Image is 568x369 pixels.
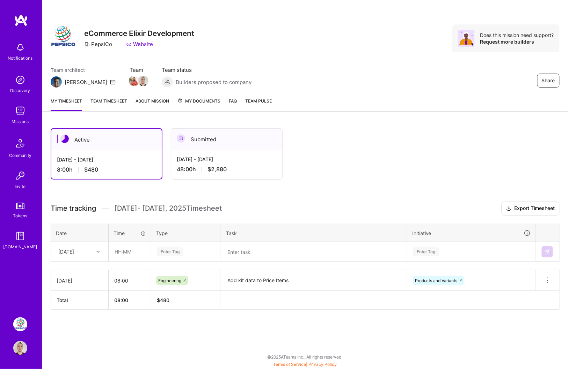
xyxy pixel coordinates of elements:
[51,97,82,111] a: My timesheet
[51,76,62,88] img: Team Architect
[16,203,24,209] img: tokens
[114,229,146,237] div: Time
[245,97,272,111] a: Team Pulse
[157,246,183,257] div: Enter Tag
[162,66,252,74] span: Team status
[8,54,33,62] div: Notifications
[12,135,29,152] img: Community
[9,152,31,159] div: Community
[58,248,74,255] div: [DATE]
[13,212,28,219] div: Tokens
[177,156,277,163] div: [DATE] - [DATE]
[458,30,475,47] img: Avatar
[221,224,407,242] th: Task
[126,40,153,48] a: Website
[90,97,127,111] a: Team timesheet
[51,129,162,150] div: Active
[129,76,139,86] img: Team Member Avatar
[415,278,458,283] span: Products and Variants
[207,166,227,173] span: $2,880
[110,79,116,85] i: icon Mail
[51,66,116,74] span: Team architect
[109,291,151,310] th: 08:00
[51,291,109,310] th: Total
[12,317,29,331] a: PepsiCo: eCommerce Elixir Development
[158,278,181,283] span: Engineering
[13,40,27,54] img: bell
[162,76,173,88] img: Builders proposed to company
[130,75,139,87] a: Team Member Avatar
[537,74,560,88] button: Share
[51,24,76,50] img: Company Logo
[229,97,237,111] a: FAQ
[13,73,27,87] img: discovery
[57,166,156,173] div: 8:00 h
[84,42,90,47] i: icon CompanyGray
[57,277,103,284] div: [DATE]
[13,104,27,118] img: teamwork
[13,229,27,243] img: guide book
[60,135,69,143] img: Active
[42,348,568,366] div: © 2025 ATeams Inc., All rights reserved.
[157,297,169,303] span: $ 480
[13,317,27,331] img: PepsiCo: eCommerce Elixir Development
[506,205,512,212] i: icon Download
[136,97,169,111] a: About Mission
[84,40,112,48] div: PepsiCo
[130,66,148,74] span: Team
[84,29,194,38] h3: eCommerce Elixir Development
[12,118,29,125] div: Missions
[151,224,221,242] th: Type
[273,362,337,367] span: |
[308,362,337,367] a: Privacy Policy
[245,98,272,104] span: Team Pulse
[84,166,98,173] span: $480
[114,204,222,213] span: [DATE] - [DATE] , 2025 Timesheet
[273,362,306,367] a: Terms of Service
[542,77,555,84] span: Share
[176,78,252,86] span: Builders proposed to company
[51,224,109,242] th: Date
[96,250,100,254] i: icon Chevron
[139,75,148,87] a: Team Member Avatar
[3,243,37,250] div: [DOMAIN_NAME]
[222,271,406,290] textarea: Add kit data to Price Items
[13,341,27,355] img: User Avatar
[171,129,282,150] div: Submitted
[480,32,554,38] div: Does this mission need support?
[14,14,28,27] img: logo
[177,97,220,111] a: My Documents
[502,202,560,216] button: Export Timesheet
[480,38,554,45] div: Request more builders
[12,341,29,355] a: User Avatar
[109,242,151,261] input: HH:MM
[413,246,439,257] div: Enter Tag
[57,156,156,163] div: [DATE] - [DATE]
[13,169,27,183] img: Invite
[545,249,550,255] img: Submit
[10,87,30,94] div: Discovery
[138,76,148,86] img: Team Member Avatar
[412,229,531,237] div: Initiative
[177,134,185,143] img: Submitted
[15,183,26,190] div: Invite
[65,78,107,86] div: [PERSON_NAME]
[177,97,220,105] span: My Documents
[109,271,151,290] input: HH:MM
[177,166,277,173] div: 48:00 h
[51,204,96,213] span: Time tracking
